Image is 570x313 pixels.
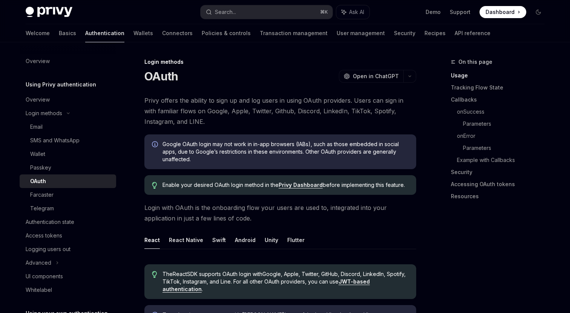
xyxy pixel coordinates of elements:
div: Advanced [26,258,51,267]
a: Access tokens [20,229,116,242]
div: Farcaster [30,190,54,199]
span: Open in ChatGPT [353,72,399,80]
span: Dashboard [486,8,515,16]
a: Passkey [20,161,116,174]
a: Transaction management [260,24,328,42]
div: UI components [26,272,63,281]
a: Parameters [463,118,550,130]
span: The React SDK supports OAuth login with Google, Apple, Twitter, GitHub, Discord, LinkedIn, Spotif... [162,270,409,293]
svg: Tip [152,271,157,278]
div: Logging users out [26,245,70,254]
h5: Using Privy authentication [26,80,96,89]
span: Google OAuth login may not work in in-app browsers (IABs), such as those embedded in social apps,... [162,140,409,163]
a: OAuth [20,174,116,188]
a: Whitelabel [20,283,116,297]
a: Accessing OAuth tokens [451,178,550,190]
button: Android [235,231,256,249]
a: Resources [451,190,550,202]
a: onSuccess [457,106,550,118]
a: Basics [59,24,76,42]
div: Authentication state [26,217,74,227]
h1: OAuth [144,69,178,83]
div: Overview [26,57,50,66]
a: Farcaster [20,188,116,202]
a: Overview [20,54,116,68]
a: Privy Dashboard [279,182,323,188]
a: Security [451,166,550,178]
a: Tracking Flow State [451,82,550,94]
div: Telegram [30,204,54,213]
a: Overview [20,93,116,106]
a: User management [337,24,385,42]
svg: Info [152,141,159,149]
a: SMS and WhatsApp [20,134,116,147]
a: Wallets [133,24,153,42]
a: onError [457,130,550,142]
a: Authentication [85,24,124,42]
div: Wallet [30,150,45,159]
button: Open in ChatGPT [339,70,403,83]
div: Overview [26,95,50,104]
a: Usage [451,69,550,82]
div: Login methods [26,109,62,118]
span: ⌘ K [320,9,328,15]
div: Passkey [30,163,51,172]
span: Login with OAuth is the onboarding flow your users are used to, integrated into your application ... [144,202,416,224]
button: React [144,231,160,249]
a: Support [450,8,470,16]
a: UI components [20,270,116,283]
button: Ask AI [336,5,369,19]
a: Wallet [20,147,116,161]
div: Access tokens [26,231,62,240]
a: Policies & controls [202,24,251,42]
a: Authentication state [20,215,116,229]
button: React Native [169,231,203,249]
a: Email [20,120,116,134]
a: API reference [455,24,490,42]
button: Swift [212,231,226,249]
a: Logging users out [20,242,116,256]
a: Connectors [162,24,193,42]
a: Recipes [424,24,446,42]
svg: Tip [152,182,157,189]
a: Security [394,24,415,42]
a: Callbacks [451,94,550,106]
div: OAuth [30,177,46,186]
a: Welcome [26,24,50,42]
a: Example with Callbacks [457,154,550,166]
span: Enable your desired OAuth login method in the before implementing this feature. [162,181,409,189]
a: Telegram [20,202,116,215]
button: Toggle dark mode [532,6,544,18]
img: dark logo [26,7,72,17]
button: Flutter [287,231,305,249]
div: Email [30,122,43,131]
div: SMS and WhatsApp [30,136,80,145]
div: Login methods [144,58,416,66]
button: Unity [265,231,278,249]
a: Parameters [463,142,550,154]
div: Whitelabel [26,285,52,294]
a: Demo [426,8,441,16]
div: Search... [215,8,236,17]
span: On this page [458,57,492,66]
span: Ask AI [349,8,364,16]
button: Search...⌘K [201,5,332,19]
a: Dashboard [480,6,526,18]
span: Privy offers the ability to sign up and log users in using OAuth providers. Users can sign in wit... [144,95,416,127]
